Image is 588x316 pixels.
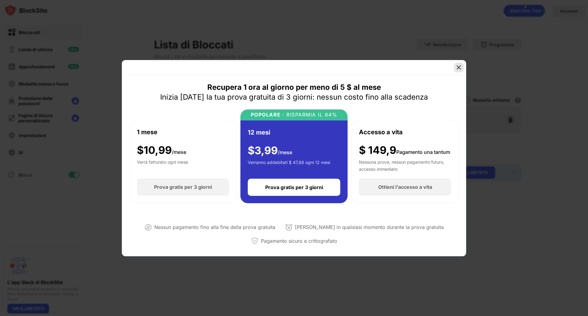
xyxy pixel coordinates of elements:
[137,144,144,156] font: $
[285,224,292,231] img: annulla in qualsiasi momento
[137,159,188,165] font: Verrà fatturato ogni mese
[265,184,323,190] font: Prova gratis per 3 giorni
[261,238,337,244] font: Pagamento sicuro e crittografato
[254,144,278,157] font: 3,99
[286,112,337,118] font: RISPARMIA IL 64%
[160,93,428,101] font: Inizia [DATE] la tua prova gratuita di 3 giorni: nessun costo fino alla scadenza
[207,83,381,92] font: Recupera 1 ora al giorno per meno di 5 $ al mese
[248,144,254,157] font: $
[154,224,275,230] font: Nessun pagamento fino alla fine della prova gratuita
[144,144,172,156] font: 10,99
[145,224,152,231] img: non pagante
[278,149,292,155] font: /mese
[251,237,258,245] img: pagamento garantito
[248,160,330,165] font: Verranno addebitati $ 47,88 ogni 12 mesi
[359,144,396,156] font: $ 149,9
[251,112,285,118] font: POPOLARE ·
[295,224,444,230] font: [PERSON_NAME] in qualsiasi momento durante la prova gratuita
[359,128,403,136] font: Accesso a vita
[172,149,186,155] font: /mese
[137,128,157,136] font: 1 mese
[396,149,450,155] font: Pagamento una tantum
[248,129,270,136] font: 12 mesi
[378,184,432,190] font: Ottieni l'accesso a vita
[154,184,212,190] font: Prova gratis per 3 giorni
[359,159,444,171] font: Nessuna prova, nessun pagamento futuro, accesso immediato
